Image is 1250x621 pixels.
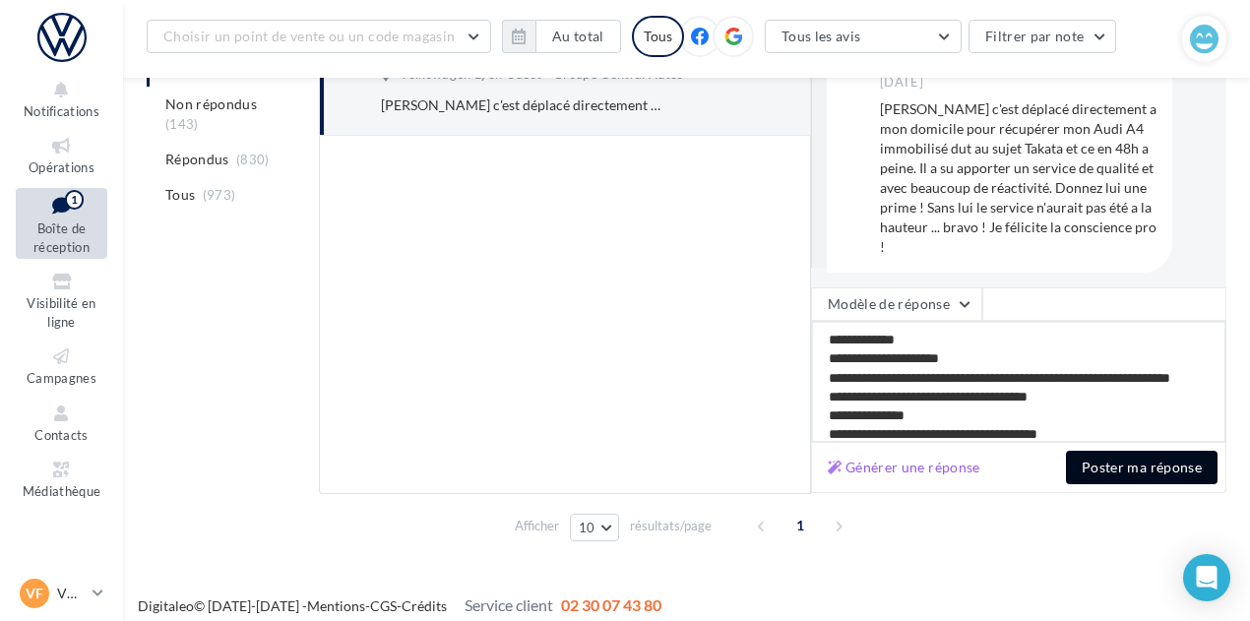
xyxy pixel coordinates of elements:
[632,16,684,57] div: Tous
[16,342,107,390] a: Campagnes
[24,103,99,119] span: Notifications
[784,510,816,541] span: 1
[502,20,621,53] button: Au total
[1183,554,1230,601] div: Open Intercom Messenger
[515,517,559,535] span: Afficher
[1066,451,1218,484] button: Poster ma réponse
[165,150,229,169] span: Répondus
[33,220,90,255] span: Boîte de réception
[147,20,491,53] button: Choisir un point de vente ou un code magasin
[781,28,861,44] span: Tous les avis
[34,427,89,443] span: Contacts
[29,159,94,175] span: Opérations
[165,185,195,205] span: Tous
[138,597,661,614] span: © [DATE]-[DATE] - - -
[370,597,397,614] a: CGS
[236,152,270,167] span: (830)
[27,370,96,386] span: Campagnes
[65,190,84,210] div: 1
[880,99,1156,257] div: [PERSON_NAME] c'est déplacé directement a mon domicile pour récupérer mon Audi A4 immobilisé dut ...
[561,595,661,614] span: 02 30 07 43 80
[16,512,107,560] a: Calendrier
[16,455,107,503] a: Médiathèque
[402,597,447,614] a: Crédits
[579,520,595,535] span: 10
[969,20,1117,53] button: Filtrer par note
[765,20,962,53] button: Tous les avis
[16,399,107,447] a: Contacts
[570,514,620,541] button: 10
[535,20,621,53] button: Au total
[27,295,95,330] span: Visibilité en ligne
[381,95,665,115] div: [PERSON_NAME] c'est déplacé directement a mon domicile pour récupérer mon Audi A4 immobilisé dut ...
[880,74,923,92] span: [DATE]
[16,267,107,334] a: Visibilité en ligne
[307,597,365,614] a: Mentions
[630,517,712,535] span: résultats/page
[16,75,107,123] button: Notifications
[16,575,107,612] a: VF VW Francheville
[165,94,257,114] span: Non répondus
[16,188,107,260] a: Boîte de réception1
[811,287,982,321] button: Modèle de réponse
[465,595,553,614] span: Service client
[203,187,236,203] span: (973)
[165,116,199,132] span: (143)
[820,456,988,479] button: Générer une réponse
[16,131,107,179] a: Opérations
[163,28,455,44] span: Choisir un point de vente ou un code magasin
[26,584,43,603] span: VF
[23,483,101,499] span: Médiathèque
[57,584,85,603] p: VW Francheville
[138,597,194,614] a: Digitaleo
